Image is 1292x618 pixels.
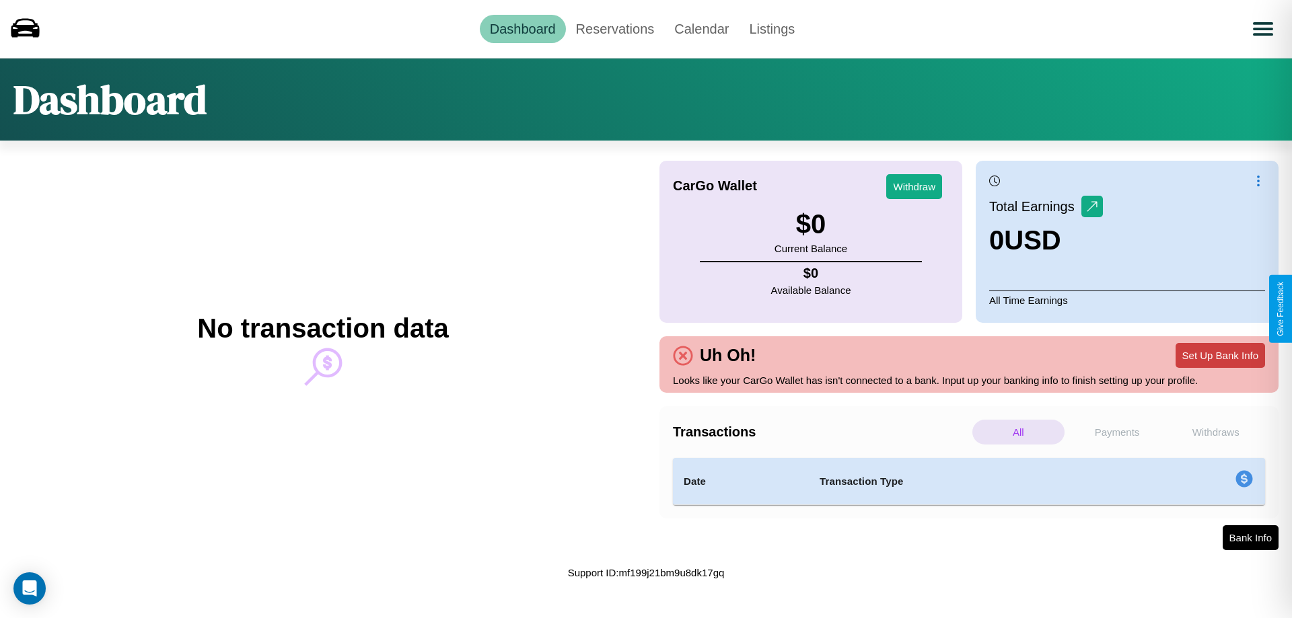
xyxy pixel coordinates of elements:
[13,572,46,605] div: Open Intercom Messenger
[673,424,969,440] h4: Transactions
[480,15,566,43] a: Dashboard
[1170,420,1262,445] p: Withdraws
[693,346,762,365] h4: Uh Oh!
[684,473,798,490] h4: Date
[771,266,851,281] h4: $ 0
[13,72,207,127] h1: Dashboard
[1244,10,1282,48] button: Open menu
[1276,282,1285,336] div: Give Feedback
[197,313,448,344] h2: No transaction data
[989,194,1081,219] p: Total Earnings
[775,239,847,258] p: Current Balance
[771,281,851,299] p: Available Balance
[673,458,1265,505] table: simple table
[1071,420,1163,445] p: Payments
[673,178,757,194] h4: CarGo Wallet
[972,420,1065,445] p: All
[989,291,1265,309] p: All Time Earnings
[820,473,1125,490] h4: Transaction Type
[673,371,1265,389] p: Looks like your CarGo Wallet has isn't connected to a bank. Input up your banking info to finish ...
[775,209,847,239] h3: $ 0
[739,15,805,43] a: Listings
[1223,525,1279,550] button: Bank Info
[664,15,739,43] a: Calendar
[1176,343,1265,368] button: Set Up Bank Info
[989,225,1103,256] h3: 0 USD
[886,174,942,199] button: Withdraw
[568,564,725,582] p: Support ID: mf199j21bm9u8dk17gq
[566,15,665,43] a: Reservations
